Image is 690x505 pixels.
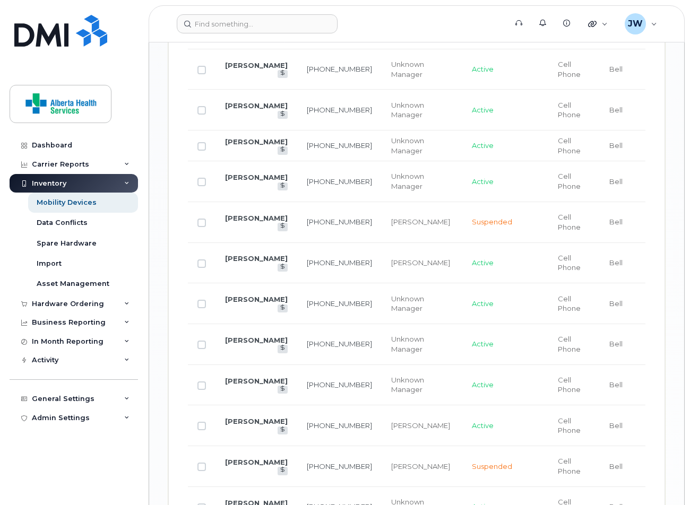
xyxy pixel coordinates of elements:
[225,295,288,303] a: [PERSON_NAME]
[472,299,494,308] span: Active
[558,136,581,155] span: Cell Phone
[391,334,453,354] div: Unknown Manager
[558,416,581,435] span: Cell Phone
[278,304,288,312] a: View Last Bill
[278,223,288,231] a: View Last Bill
[472,217,512,226] span: Suspended
[581,13,615,34] div: Quicklinks
[307,339,372,348] a: [PHONE_NUMBER]
[609,177,623,186] span: Bell
[307,106,372,114] a: [PHONE_NUMBER]
[472,258,494,267] span: Active
[609,217,623,226] span: Bell
[472,177,494,186] span: Active
[558,294,581,313] span: Cell Phone
[558,457,581,475] span: Cell Phone
[391,171,453,191] div: Unknown Manager
[307,299,372,308] a: [PHONE_NUMBER]
[307,421,372,430] a: [PHONE_NUMBER]
[609,65,623,73] span: Bell
[391,294,453,314] div: Unknown Manager
[225,336,288,344] a: [PERSON_NAME]
[225,101,288,110] a: [PERSON_NAME]
[609,106,623,114] span: Bell
[609,299,623,308] span: Bell
[307,258,372,267] a: [PHONE_NUMBER]
[558,335,581,353] span: Cell Phone
[278,264,288,272] a: View Last Bill
[558,101,581,119] span: Cell Phone
[307,141,372,150] a: [PHONE_NUMBER]
[609,339,623,348] span: Bell
[225,417,288,425] a: [PERSON_NAME]
[278,467,288,475] a: View Last Bill
[609,258,623,267] span: Bell
[558,60,581,79] span: Cell Phone
[391,59,453,79] div: Unknown Manager
[225,137,288,146] a: [PERSON_NAME]
[558,254,581,272] span: Cell Phone
[278,70,288,78] a: View Last Bill
[278,345,288,353] a: View Last Bill
[391,217,453,227] div: [PERSON_NAME]
[472,106,494,114] span: Active
[558,213,581,231] span: Cell Phone
[391,258,453,268] div: [PERSON_NAME]
[472,141,494,150] span: Active
[628,18,643,30] span: JW
[307,177,372,186] a: [PHONE_NUMBER]
[391,136,453,155] div: Unknown Manager
[609,421,623,430] span: Bell
[609,380,623,389] span: Bell
[307,65,372,73] a: [PHONE_NUMBER]
[225,377,288,385] a: [PERSON_NAME]
[558,172,581,190] span: Cell Phone
[307,462,372,471] a: [PHONE_NUMBER]
[225,458,288,466] a: [PERSON_NAME]
[278,426,288,434] a: View Last Bill
[617,13,665,34] div: Jeff Wiebe
[278,386,288,394] a: View Last Bill
[225,173,288,181] a: [PERSON_NAME]
[225,254,288,263] a: [PERSON_NAME]
[472,421,494,430] span: Active
[177,14,338,33] input: Find something...
[391,100,453,120] div: Unknown Manager
[391,375,453,395] div: Unknown Manager
[225,61,288,69] a: [PERSON_NAME]
[609,141,623,150] span: Bell
[609,462,623,471] span: Bell
[307,217,372,226] a: [PHONE_NUMBER]
[278,111,288,119] a: View Last Bill
[278,146,288,154] a: View Last Bill
[472,65,494,73] span: Active
[307,380,372,389] a: [PHONE_NUMBER]
[391,421,453,431] div: [PERSON_NAME]
[278,182,288,190] a: View Last Bill
[472,462,512,471] span: Suspended
[391,462,453,472] div: [PERSON_NAME]
[472,339,494,348] span: Active
[558,376,581,394] span: Cell Phone
[225,214,288,222] a: [PERSON_NAME]
[472,380,494,389] span: Active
